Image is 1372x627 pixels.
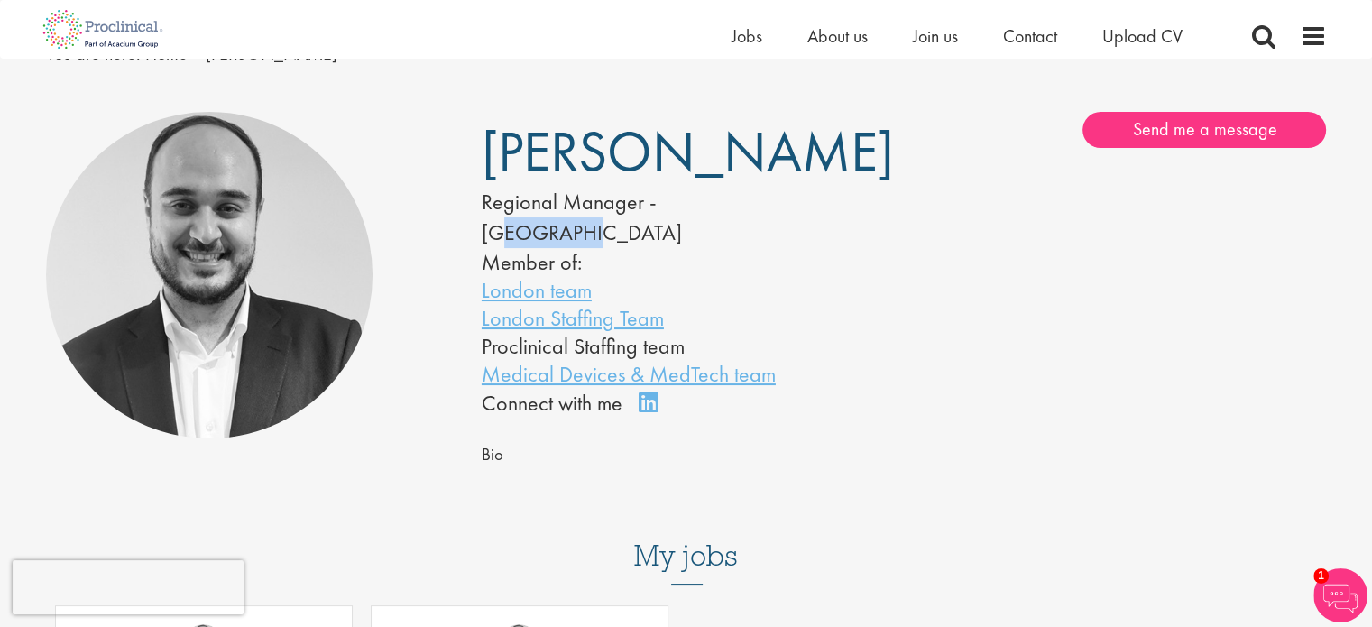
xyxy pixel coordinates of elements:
[1003,24,1057,48] a: Contact
[482,444,503,466] span: Bio
[482,304,664,332] a: London Staffing Team
[13,560,244,614] iframe: reCAPTCHA
[732,24,762,48] a: Jobs
[1313,568,1329,584] span: 1
[482,332,850,360] li: Proclinical Staffing team
[482,248,582,276] label: Member of:
[1313,568,1367,622] img: Chatbot
[46,540,1327,571] h3: My jobs
[807,24,868,48] a: About us
[1102,24,1183,48] a: Upload CV
[1082,112,1326,148] a: Send me a message
[482,360,776,388] a: Medical Devices & MedTech team
[46,112,373,439] img: Aitor Melia
[482,187,850,249] div: Regional Manager - [GEOGRAPHIC_DATA]
[482,276,592,304] a: London team
[482,115,894,188] span: [PERSON_NAME]
[913,24,958,48] a: Join us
